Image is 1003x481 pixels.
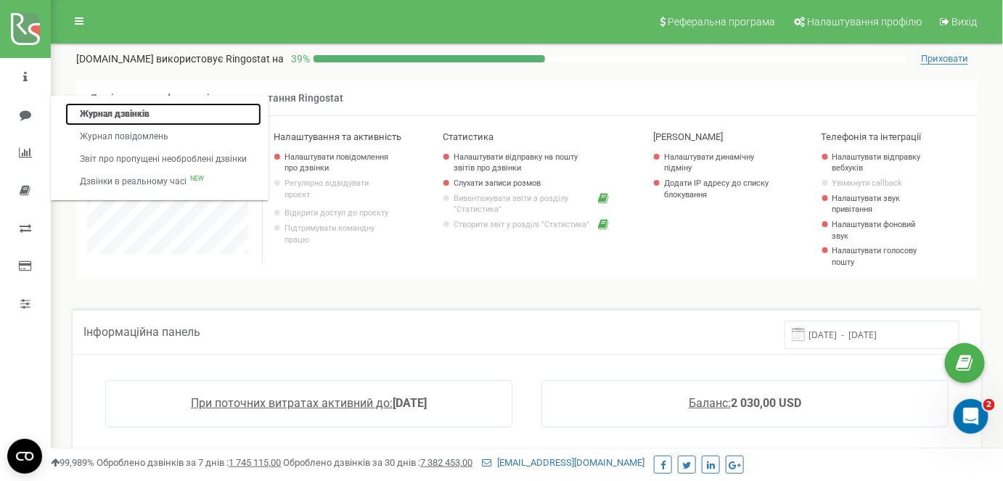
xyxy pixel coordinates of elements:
[7,439,42,474] button: Open CMP widget
[156,53,284,65] span: використовує Ringostat на
[51,457,94,468] span: 99,989%
[832,193,922,215] a: Налаштувати звук привітання
[274,131,401,142] span: Налаштування та активність
[284,52,314,66] p: 39 %
[822,131,922,142] span: Телефонія та інтеграції
[284,152,393,174] a: Налаштувати повідомлення про дзвінки
[191,396,393,410] span: При поточних витратах активний до:
[832,152,922,174] a: Налаштувати відправку вебхуків
[284,207,393,219] a: Відкрити доступ до проєкту
[191,396,427,410] a: При поточних витратах активний до:[DATE]
[65,126,261,148] a: Журнал повідомлень
[284,223,393,245] p: Підтримувати командну працю
[807,16,922,28] span: Налаштування профілю
[832,219,922,242] a: Налаштувати фоновий звук
[832,178,922,189] a: Увімкнути callback
[482,457,644,468] a: [EMAIL_ADDRESS][DOMAIN_NAME]
[11,13,40,45] img: ringostat logo
[91,92,343,104] span: Як підвищити ефективність використання Ringostat
[664,178,771,200] a: Додати IP адресу до списку блокування
[954,399,988,434] iframe: Intercom live chat
[76,52,284,66] p: [DOMAIN_NAME]
[689,396,731,410] span: Баланс:
[97,457,281,468] span: Оброблено дзвінків за 7 днів :
[921,53,968,65] span: Приховати
[668,16,775,28] span: Реферальна програма
[65,103,261,126] a: Журнал дзвінків
[689,396,801,410] a: Баланс:2 030,00 USD
[420,457,472,468] u: 7 382 453,00
[454,178,591,189] a: Слухати записи розмов
[653,131,723,142] span: [PERSON_NAME]
[443,131,494,142] span: Статистика
[65,170,261,193] a: Дзвінки в реальному часіNEW
[229,457,281,468] u: 1 745 115,00
[952,16,978,28] span: Вихід
[83,325,200,339] span: Інформаційна панель
[983,399,995,411] span: 2
[664,152,771,174] a: Налаштувати динамічну підміну
[454,193,591,215] a: Вивантажувати звіти з розділу "Статистика"
[454,152,591,174] a: Налаштувати відправку на пошту звітів про дзвінки
[454,219,591,231] a: Створити звіт у розділі "Статистика"
[283,457,472,468] span: Оброблено дзвінків за 30 днів :
[65,148,261,170] a: Звіт про пропущені необроблені дзвінки
[832,245,922,268] a: Налаштувати голосову пошту
[284,178,393,200] p: Регулярно відвідувати проєкт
